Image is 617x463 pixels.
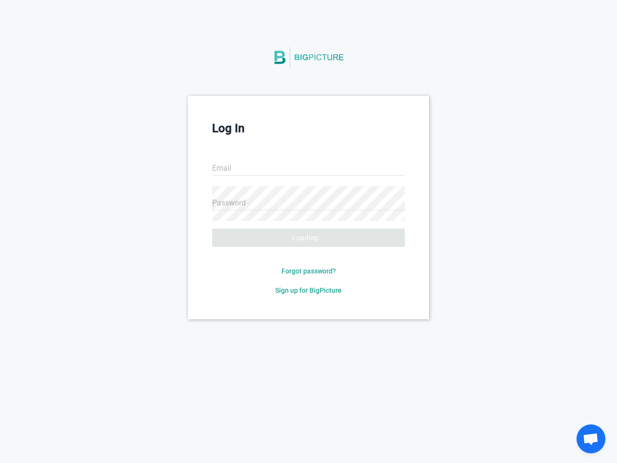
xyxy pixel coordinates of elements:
[212,229,405,247] button: Loading...
[212,120,405,136] h3: Log In
[275,286,342,294] span: Sign up for BigPicture
[577,424,605,453] a: Open chat
[272,37,345,78] img: BigPicture
[282,267,336,275] span: Forgot password?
